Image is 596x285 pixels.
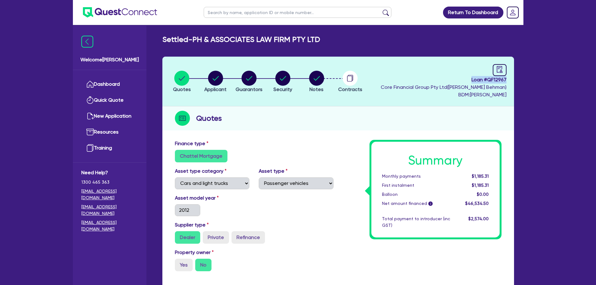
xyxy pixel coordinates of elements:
input: Search by name, application ID or mobile number... [204,7,391,18]
span: Security [273,86,292,92]
img: step-icon [175,111,190,126]
label: Asset model year [170,194,254,202]
button: Notes [309,70,324,94]
a: Dropdown toggle [505,4,521,21]
a: audit [493,64,507,76]
label: Asset type [259,167,288,175]
label: Supplier type [175,221,209,229]
div: Net amount financed [377,200,455,207]
label: No [195,259,211,271]
a: Resources [81,124,138,140]
span: $1,185.31 [472,183,489,188]
div: Total payment to introducer (inc GST) [377,216,455,229]
span: i [428,201,433,206]
button: Quotes [173,70,191,94]
span: $2,574.00 [468,216,489,221]
label: Dealer [175,231,200,244]
a: Return To Dashboard [443,7,503,18]
a: New Application [81,108,138,124]
h2: Settled - PH & ASSOCIATES LAW FIRM PTY LTD [162,35,320,44]
label: Asset type category [175,167,227,175]
img: new-application [86,112,94,120]
img: icon-menu-close [81,36,93,48]
img: quick-quote [86,96,94,104]
button: Contracts [338,70,363,94]
span: Core Financial Group Pty Ltd ( [PERSON_NAME] Behman ) [381,84,507,90]
a: [EMAIL_ADDRESS][DOMAIN_NAME] [81,188,138,201]
span: Loan # QF12967 [381,76,507,84]
a: Quick Quote [81,92,138,108]
button: Security [273,70,293,94]
label: Property owner [175,249,214,256]
a: Training [81,140,138,156]
label: Yes [175,259,193,271]
button: Applicant [204,70,227,94]
a: [EMAIL_ADDRESS][DOMAIN_NAME] [81,204,138,217]
img: quest-connect-logo-blue [83,7,157,18]
div: Balloon [377,191,455,198]
a: Dashboard [81,76,138,92]
img: training [86,144,94,152]
label: Finance type [175,140,208,147]
h2: Quotes [196,113,222,124]
span: Quotes [173,86,191,92]
span: Applicant [204,86,227,92]
span: $46,534.50 [465,201,489,206]
label: Private [203,231,229,244]
span: Welcome [PERSON_NAME] [80,56,139,64]
a: [EMAIL_ADDRESS][DOMAIN_NAME] [81,219,138,232]
button: Guarantors [235,70,263,94]
span: Need Help? [81,169,138,176]
span: Contracts [338,86,362,92]
span: Notes [309,86,323,92]
span: 1300 465 363 [81,179,138,186]
span: $1,185.31 [472,174,489,179]
span: Guarantors [236,86,262,92]
span: audit [496,66,503,73]
img: resources [86,128,94,136]
span: BDM: [PERSON_NAME] [381,91,507,99]
label: Chattel Mortgage [175,150,227,162]
h1: Summary [382,153,489,168]
div: First instalment [377,182,455,189]
span: $0.00 [477,192,489,197]
label: Refinance [232,231,265,244]
div: Monthly payments [377,173,455,180]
